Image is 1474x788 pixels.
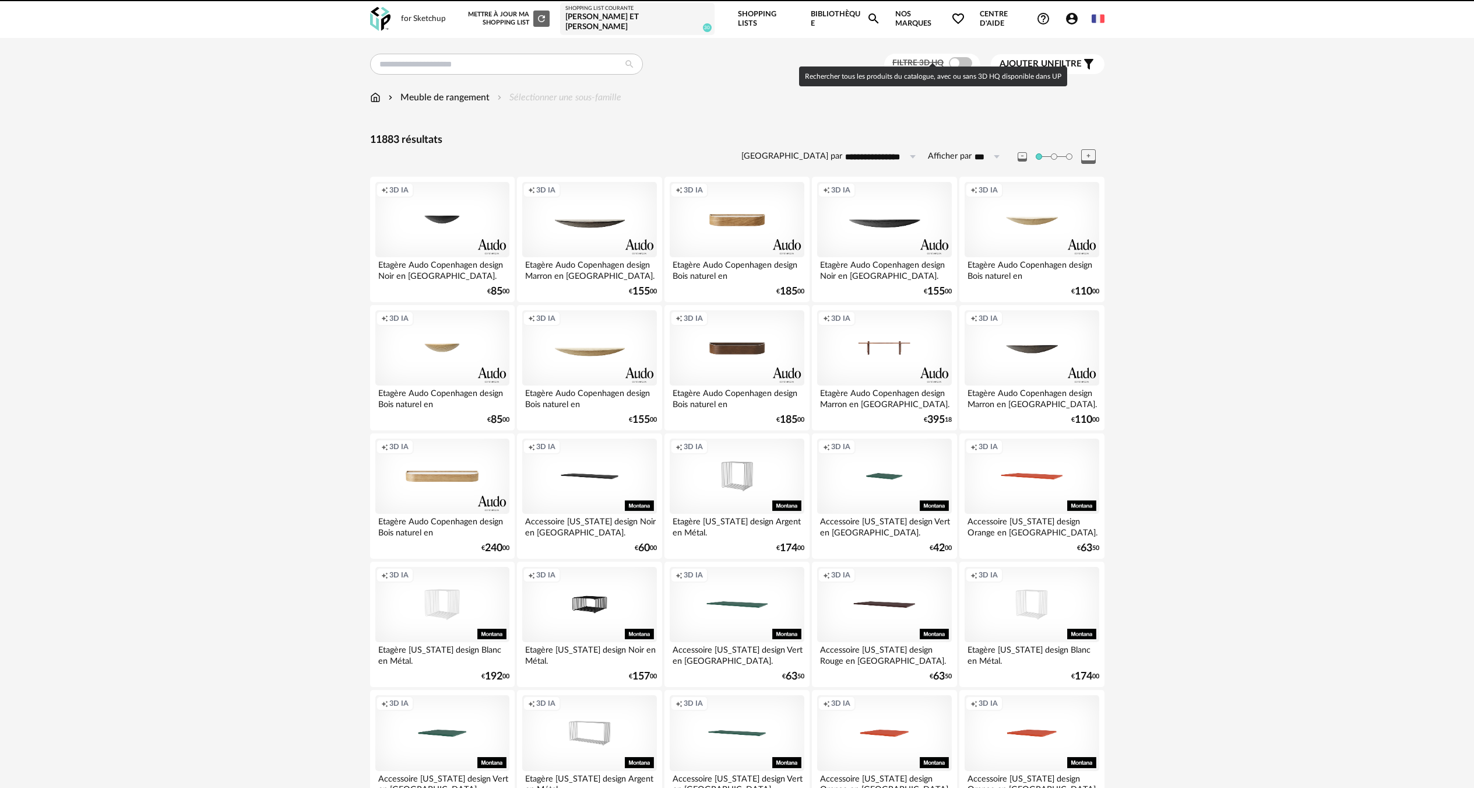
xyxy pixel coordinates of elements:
div: € 00 [487,416,509,424]
span: 3D IA [979,314,998,323]
div: € 18 [924,416,952,424]
a: Creation icon 3D IA Etagère Audo Copenhagen design Bois naturel en [GEOGRAPHIC_DATA]. €15500 [517,305,662,431]
span: 3D IA [979,442,998,451]
span: Creation icon [676,314,683,323]
div: € 00 [1071,416,1099,424]
span: 157 [632,673,650,681]
img: fr [1092,12,1104,25]
label: Afficher par [928,151,972,162]
span: 3D IA [831,699,850,708]
span: Creation icon [381,699,388,708]
span: 42 [933,544,945,552]
span: 60 [638,544,650,552]
span: Creation icon [381,442,388,451]
span: 155 [927,288,945,296]
a: Creation icon 3D IA Accessoire [US_STATE] design Rouge en [GEOGRAPHIC_DATA]. €6350 [812,562,956,688]
div: Shopping List courante [565,5,709,12]
span: Creation icon [676,185,683,195]
div: € 00 [776,288,804,296]
div: 11883 résultats [370,134,1104,147]
span: 3D IA [536,570,555,580]
div: Etagère Audo Copenhagen design Bois naturel en [GEOGRAPHIC_DATA]. [965,257,1099,281]
span: Refresh icon [536,15,547,22]
span: Creation icon [528,699,535,708]
span: Creation icon [970,314,977,323]
span: 3D IA [684,185,703,195]
div: € 00 [629,673,657,681]
a: Creation icon 3D IA Etagère Audo Copenhagen design Bois naturel en [GEOGRAPHIC_DATA]. €11000 [959,177,1104,303]
span: 3D IA [536,442,555,451]
span: 3D IA [979,185,998,195]
span: 3D IA [831,314,850,323]
span: Filter icon [1082,57,1096,71]
div: € 00 [776,416,804,424]
span: Creation icon [823,314,830,323]
span: 63 [786,673,797,681]
span: 174 [780,544,797,552]
span: 155 [632,288,650,296]
span: 3D IA [536,699,555,708]
span: 3D IA [536,185,555,195]
span: Creation icon [676,442,683,451]
span: Creation icon [970,699,977,708]
span: 240 [485,544,502,552]
div: € 00 [930,544,952,552]
a: Creation icon 3D IA Accessoire [US_STATE] design Noir en [GEOGRAPHIC_DATA]. €6000 [517,433,662,559]
div: Accessoire [US_STATE] design Vert en [GEOGRAPHIC_DATA]. [670,642,804,666]
span: 155 [632,416,650,424]
div: Etagère Audo Copenhagen design Bois naturel en [GEOGRAPHIC_DATA]. [375,386,509,409]
span: Magnify icon [867,12,881,26]
span: Creation icon [528,314,535,323]
span: 110 [1075,416,1092,424]
span: 85 [491,288,502,296]
div: Etagère Audo Copenhagen design Noir en [GEOGRAPHIC_DATA]. [817,257,951,281]
span: 3D IA [831,185,850,195]
span: 185 [780,416,797,424]
span: 3D IA [536,314,555,323]
a: Creation icon 3D IA Etagère Audo Copenhagen design Bois naturel en [GEOGRAPHIC_DATA]. €18500 [664,305,809,431]
div: for Sketchup [401,14,446,24]
div: Accessoire [US_STATE] design Orange en [GEOGRAPHIC_DATA]. [965,514,1099,537]
span: 3D IA [389,442,409,451]
span: Creation icon [970,185,977,195]
div: Etagère Audo Copenhagen design Marron en [GEOGRAPHIC_DATA]. [965,386,1099,409]
div: Accessoire [US_STATE] design Vert en [GEOGRAPHIC_DATA]. [817,514,951,537]
span: Creation icon [823,442,830,451]
div: Etagère Audo Copenhagen design Bois naturel en [GEOGRAPHIC_DATA]. [670,257,804,281]
div: Etagère Audo Copenhagen design Noir en [GEOGRAPHIC_DATA]. [375,257,509,281]
img: svg+xml;base64,PHN2ZyB3aWR0aD0iMTYiIGhlaWdodD0iMTciIHZpZXdCb3g9IjAgMCAxNiAxNyIgZmlsbD0ibm9uZSIgeG... [370,91,381,104]
span: Creation icon [381,185,388,195]
div: € 00 [635,544,657,552]
span: 3D IA [684,314,703,323]
a: Creation icon 3D IA Etagère Audo Copenhagen design Marron en [GEOGRAPHIC_DATA]. €15500 [517,177,662,303]
span: 3D IA [684,699,703,708]
div: Rechercher tous les produits du catalogue, avec ou sans 3D HQ disponible dans UP [799,66,1067,86]
div: € 00 [924,288,952,296]
label: [GEOGRAPHIC_DATA] par [741,151,842,162]
span: Creation icon [970,442,977,451]
span: 174 [1075,673,1092,681]
a: Creation icon 3D IA Etagère [US_STATE] design Blanc en Métal. €17400 [959,562,1104,688]
div: Meuble de rangement [386,91,490,104]
span: 3D IA [389,570,409,580]
div: Etagère Audo Copenhagen design Bois naturel en [GEOGRAPHIC_DATA]. [522,386,656,409]
div: Etagère Audo Copenhagen design Bois naturel en [GEOGRAPHIC_DATA]. [375,514,509,537]
a: Creation icon 3D IA Etagère Audo Copenhagen design Bois naturel en [GEOGRAPHIC_DATA]. €24000 [370,433,515,559]
a: Shopping List courante [PERSON_NAME] et [PERSON_NAME] 30 [565,5,709,33]
span: 30 [703,23,712,32]
div: € 00 [481,544,509,552]
div: Etagère [US_STATE] design Argent en Métal. [670,514,804,537]
span: 85 [491,416,502,424]
div: € 00 [629,416,657,424]
a: Creation icon 3D IA Accessoire [US_STATE] design Vert en [GEOGRAPHIC_DATA]. €4200 [812,433,956,559]
span: Creation icon [381,314,388,323]
span: Heart Outline icon [951,12,965,26]
span: 3D IA [831,442,850,451]
a: Creation icon 3D IA Etagère [US_STATE] design Noir en Métal. €15700 [517,562,662,688]
div: [PERSON_NAME] et [PERSON_NAME] [565,12,709,33]
div: € 50 [782,673,804,681]
div: Mettre à jour ma Shopping List [466,10,550,27]
span: Creation icon [676,699,683,708]
div: € 50 [930,673,952,681]
a: Creation icon 3D IA Etagère Audo Copenhagen design Noir en [GEOGRAPHIC_DATA]. €8500 [370,177,515,303]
